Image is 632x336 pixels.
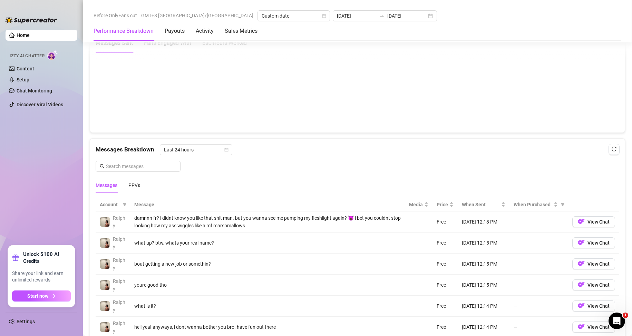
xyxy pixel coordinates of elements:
img: logo-BBDzfeDw.svg [6,17,57,23]
img: Ralphy [100,280,110,290]
div: PPVs [128,181,140,189]
div: Performance Breakdown [94,27,154,35]
div: Activity [196,27,214,35]
span: Price [437,201,448,208]
td: [DATE] 12:15 PM [458,254,509,275]
span: View Chat [587,240,610,246]
div: bout getting a new job or somethin? [134,260,401,268]
div: Payouts [165,27,185,35]
span: Media [409,201,423,208]
a: Settings [17,319,35,324]
div: Messages [96,181,117,189]
div: Sales Metrics [225,27,257,35]
button: Start nowarrow-right [12,290,71,302]
span: Account [100,201,120,208]
a: OFView Chat [572,284,615,289]
span: Ralphy [113,236,125,249]
span: swap-right [379,13,385,19]
button: OFView Chat [572,237,615,248]
img: Ralphy [100,301,110,311]
a: Content [17,66,34,71]
span: calendar [322,14,326,18]
span: Ralphy [113,257,125,270]
span: Last 24 hours [164,145,228,155]
div: what up? btw, whats your real name? [134,239,401,247]
input: Search messages [106,162,176,170]
input: Start date [337,12,376,20]
td: — [509,296,568,317]
span: Izzy AI Chatter [10,53,45,59]
img: Ralphy [100,322,110,332]
td: Free [432,211,458,233]
span: Messages Sent [96,40,133,46]
img: Ralphy [100,259,110,269]
span: filter [121,199,128,210]
span: Ralphy [113,299,125,313]
span: to [379,13,385,19]
iframe: Intercom live chat [609,313,625,329]
td: — [509,211,568,233]
span: View Chat [587,261,610,267]
td: Free [432,254,458,275]
span: Custom date [262,11,326,21]
img: OF [578,239,585,246]
span: Ralphy [113,278,125,291]
img: OF [578,302,585,309]
img: OF [578,323,585,330]
span: Fans Engaged With [144,40,191,46]
button: OFView Chat [572,258,615,269]
span: filter [559,199,566,210]
span: View Chat [587,303,610,309]
td: [DATE] 12:15 PM [458,275,509,296]
td: [DATE] 12:15 PM [458,233,509,254]
div: Messages Breakdown [96,144,619,155]
a: Chat Monitoring [17,88,52,93]
span: When Purchased [514,201,552,208]
a: Home [17,32,30,38]
a: OFView Chat [572,241,615,247]
a: OFView Chat [572,220,615,226]
div: damnnn fr? i didnt know you like that shit man. but you wanna see me pumping my fleshlight again?... [134,214,401,229]
span: 1 [623,313,628,318]
td: — [509,254,568,275]
a: Discover Viral Videos [17,102,63,107]
th: Media [405,198,432,211]
th: Price [432,198,458,211]
td: Free [432,275,458,296]
th: When Purchased [509,198,568,211]
span: search [100,164,105,169]
span: View Chat [587,282,610,288]
td: — [509,275,568,296]
span: When Sent [462,201,500,208]
div: youre good tho [134,281,401,289]
button: OFView Chat [572,322,615,333]
button: OFView Chat [572,300,615,312]
td: [DATE] 12:18 PM [458,211,509,233]
img: OF [578,281,585,288]
strong: Unlock $100 AI Credits [23,251,71,265]
a: OFView Chat [572,326,615,331]
span: Ralphy [113,320,125,334]
div: what is it? [134,302,401,310]
td: Free [432,233,458,254]
div: hell yea! anyways, i dont wanna bother you bro. have fun out there [134,323,401,331]
div: Est. Hours Worked [202,39,247,47]
span: View Chat [587,219,610,225]
td: Free [432,296,458,317]
img: OF [578,260,585,267]
a: Setup [17,77,29,82]
input: End date [387,12,427,20]
span: Start now [27,293,48,299]
a: OFView Chat [572,305,615,310]
span: reload [612,147,616,151]
span: arrow-right [51,294,56,298]
span: View Chat [587,324,610,330]
span: GMT+8 [GEOGRAPHIC_DATA]/[GEOGRAPHIC_DATA] [141,10,253,21]
img: AI Chatter [47,50,58,60]
td: — [509,233,568,254]
th: Message [130,198,405,211]
button: OFView Chat [572,216,615,227]
button: OFView Chat [572,279,615,290]
th: When Sent [458,198,509,211]
a: OFView Chat [572,263,615,268]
